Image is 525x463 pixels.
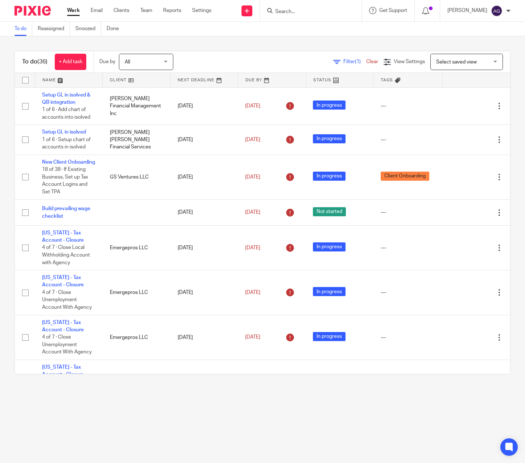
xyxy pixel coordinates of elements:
td: Emergepros LLC [103,225,170,270]
td: [DATE] [170,125,238,155]
a: Snoozed [75,22,101,36]
span: (1) [355,59,361,64]
span: Filter [343,59,366,64]
a: Clients [113,7,129,14]
td: [DATE] [170,87,238,125]
div: --- [381,334,435,341]
a: [US_STATE] - Tax Account - Closure [42,230,84,243]
td: Emergepros LLC [103,270,170,315]
input: Search [274,9,340,15]
td: [DATE] [170,315,238,360]
span: (36) [37,59,47,65]
span: [DATE] [245,103,260,108]
a: [US_STATE] - Tax Account - Closure [42,275,84,287]
span: Select saved view [436,60,477,65]
span: In progress [313,332,346,341]
a: Setup GL in isolved & QB integration [42,93,90,105]
div: --- [381,209,435,216]
td: [DATE] [170,360,238,404]
span: All [125,60,130,65]
span: [DATE] [245,290,260,295]
span: In progress [313,101,346,110]
td: Emergepros LLC [103,360,170,404]
span: In progress [313,242,346,251]
span: 4 of 7 · Close Unemployment Account With Agency [42,335,92,355]
span: View Settings [394,59,425,64]
td: [DATE] [170,225,238,270]
span: [DATE] [245,137,260,142]
p: Due by [99,58,115,65]
img: svg%3E [491,5,503,17]
span: 18 of 38 · If Existing Business, Set up Tax Account Logins and Set TPA [42,167,88,194]
div: --- [381,244,435,251]
a: Team [140,7,152,14]
td: [DATE] [170,200,238,225]
a: Settings [192,7,211,14]
p: [PERSON_NAME] [447,7,487,14]
span: 1 of 6 · Setup chart of accounts in isolved [42,137,91,150]
a: Setup GL in isolved [42,130,86,135]
span: 4 of 7 · Close Unemployment Account With Agency [42,290,92,310]
a: Email [91,7,103,14]
span: Not started [313,207,346,216]
div: --- [381,289,435,296]
a: Done [107,22,124,36]
a: Reports [163,7,181,14]
td: [PERSON_NAME] [PERSON_NAME] Financial Services [103,125,170,155]
span: Tags [381,78,393,82]
span: In progress [313,172,346,181]
div: --- [381,136,435,143]
a: Reassigned [38,22,70,36]
span: [DATE] [245,175,260,180]
span: [DATE] [245,210,260,215]
span: [DATE] [245,245,260,250]
span: 4 of 7 · Close Local Withholding Account with Agency [42,245,90,265]
td: [DATE] [170,155,238,200]
td: [DATE] [170,270,238,315]
a: Clear [366,59,378,64]
span: Get Support [379,8,407,13]
td: [PERSON_NAME] Financial Management Inc [103,87,170,125]
span: [DATE] [245,335,260,340]
a: + Add task [55,54,86,70]
h1: To do [22,58,47,66]
img: Pixie [15,6,51,16]
td: Emergepros LLC [103,315,170,360]
span: In progress [313,287,346,296]
a: To do [15,22,32,36]
span: Client Onboarding [381,172,429,181]
td: GS Ventures LLC [103,155,170,200]
span: In progress [313,134,346,143]
a: [US_STATE] - Tax Account - Closure [42,320,84,332]
a: New Client Onboarding [42,160,95,165]
a: [US_STATE] - Tax Account - Closure [42,365,84,377]
span: 1 of 6 · Add chart of accounts into isolved [42,107,90,120]
a: Build prevailing wage checklist [42,206,90,218]
div: --- [381,102,435,110]
a: Work [67,7,80,14]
